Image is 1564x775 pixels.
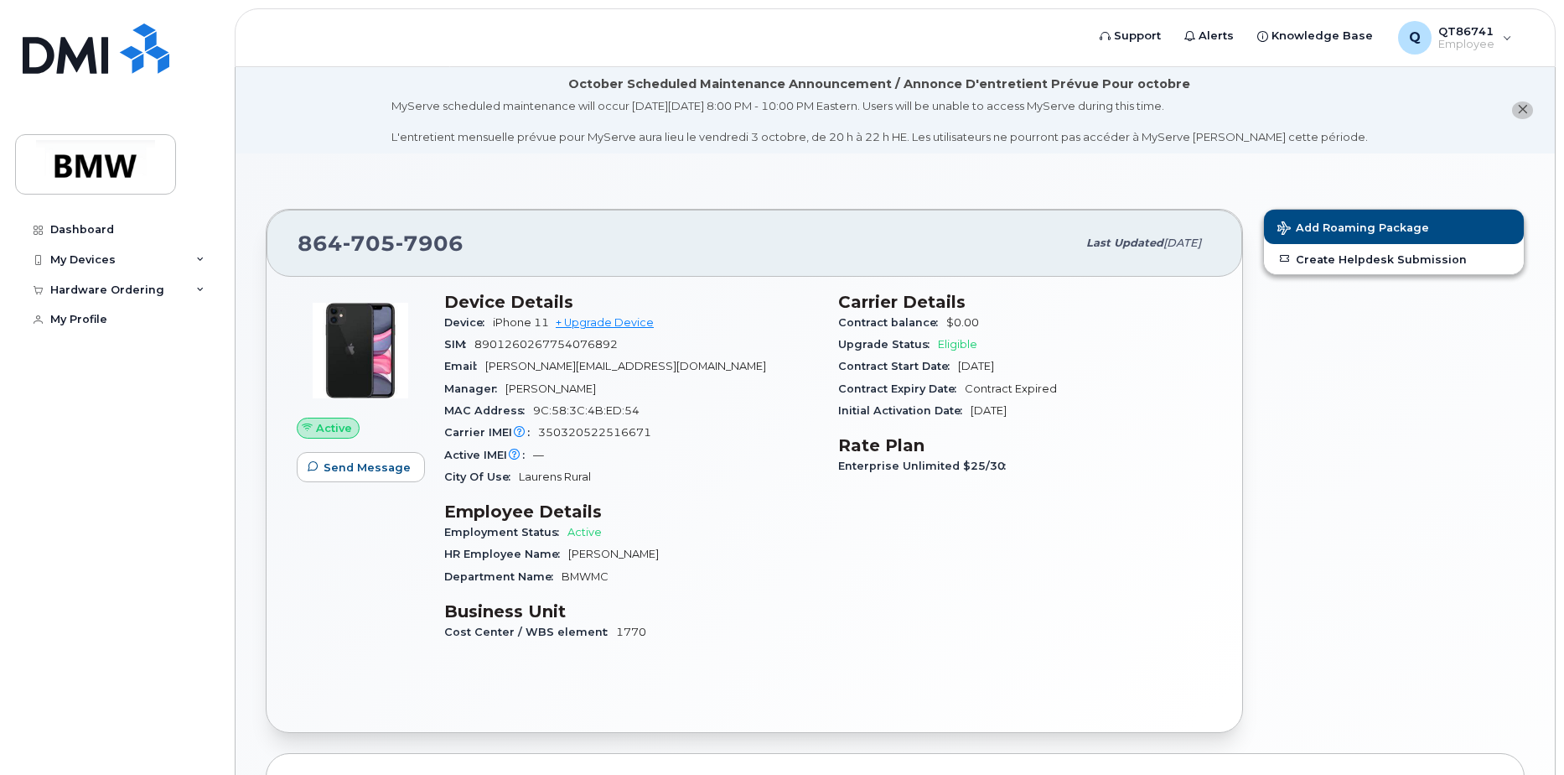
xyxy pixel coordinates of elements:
span: [PERSON_NAME][EMAIL_ADDRESS][DOMAIN_NAME] [485,360,766,372]
span: Eligible [938,338,977,351]
span: Cost Center / WBS element [444,626,616,638]
h3: Rate Plan [838,435,1212,455]
span: Carrier IMEI [444,426,538,439]
button: Add Roaming Package [1264,210,1524,244]
span: SIM [444,338,474,351]
span: Contract balance [838,316,946,329]
a: Create Helpdesk Submission [1264,244,1524,274]
span: Device [444,316,493,329]
a: + Upgrade Device [556,316,654,329]
span: Contract Expiry Date [838,382,965,395]
span: [DATE] [958,360,994,372]
span: Manager [444,382,505,395]
span: iPhone 11 [493,316,549,329]
span: Employment Status [444,526,567,538]
span: Department Name [444,570,562,583]
span: [PERSON_NAME] [505,382,596,395]
span: Initial Activation Date [838,404,971,417]
span: — [533,449,544,461]
span: Send Message [324,460,411,476]
iframe: Messenger Launcher [1491,702,1551,762]
span: Active IMEI [444,449,533,461]
span: Contract Expired [965,382,1057,395]
h3: Device Details [444,292,818,312]
div: MyServe scheduled maintenance will occur [DATE][DATE] 8:00 PM - 10:00 PM Eastern. Users will be u... [391,98,1368,145]
span: 350320522516671 [538,426,651,439]
span: 1770 [616,626,646,638]
span: Laurens Rural [519,471,591,483]
span: HR Employee Name [444,548,568,560]
span: BMWMC [562,570,609,583]
button: close notification [1512,101,1533,119]
span: Email [444,360,485,372]
img: iPhone_11.jpg [310,300,411,401]
span: 864 [298,231,464,256]
span: Enterprise Unlimited $25/30 [838,460,1014,472]
div: October Scheduled Maintenance Announcement / Annonce D'entretient Prévue Pour octobre [568,75,1190,93]
span: 8901260267754076892 [474,338,618,351]
span: 9C:58:3C:4B:ED:54 [533,404,640,417]
span: City Of Use [444,471,519,483]
span: Add Roaming Package [1277,221,1429,237]
span: 705 [343,231,396,256]
span: Last updated [1086,237,1163,249]
h3: Employee Details [444,502,818,522]
span: Upgrade Status [838,338,938,351]
h3: Carrier Details [838,292,1212,312]
span: [DATE] [971,404,1007,417]
span: [DATE] [1163,237,1201,249]
span: Active [567,526,602,538]
h3: Business Unit [444,601,818,622]
span: Active [316,420,352,436]
span: 7906 [396,231,464,256]
span: [PERSON_NAME] [568,548,659,560]
span: MAC Address [444,404,533,417]
span: Contract Start Date [838,360,958,372]
span: $0.00 [946,316,979,329]
button: Send Message [297,452,425,482]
